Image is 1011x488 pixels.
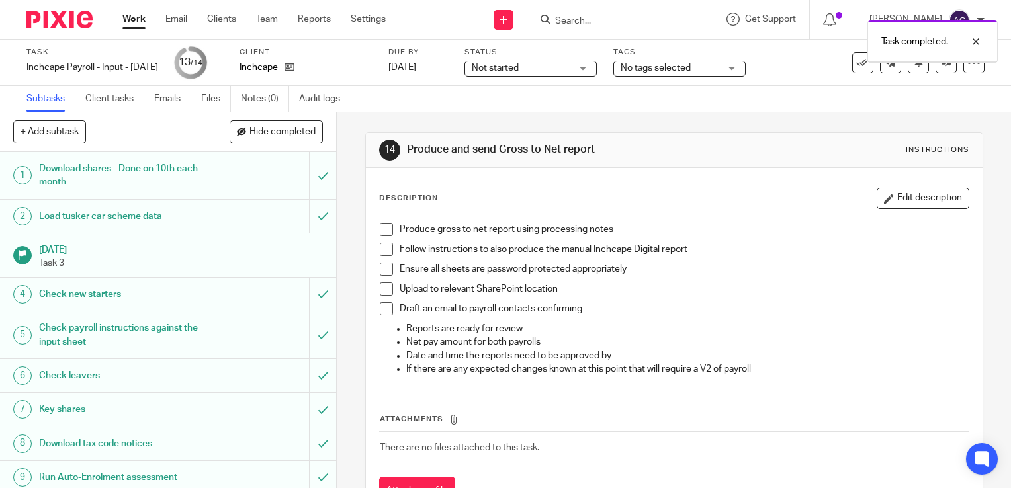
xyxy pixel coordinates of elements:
[39,257,324,270] p: Task 3
[26,61,158,74] div: Inchcape Payroll - Input - [DATE]
[472,63,519,73] span: Not started
[39,159,210,192] h1: Download shares - Done on 10th each month
[388,63,416,72] span: [DATE]
[13,434,32,453] div: 8
[906,145,969,155] div: Instructions
[240,47,372,58] label: Client
[299,86,350,112] a: Audit logs
[406,322,969,335] p: Reports are ready for review
[39,434,210,454] h1: Download tax code notices
[13,120,86,143] button: + Add subtask
[191,60,202,67] small: /14
[241,86,289,112] a: Notes (0)
[13,166,32,184] div: 1
[13,285,32,304] div: 4
[949,9,970,30] img: svg%3E
[464,47,597,58] label: Status
[122,13,146,26] a: Work
[400,282,969,296] p: Upload to relevant SharePoint location
[407,143,702,157] h1: Produce and send Gross to Net report
[13,366,32,385] div: 6
[26,47,158,58] label: Task
[380,415,443,423] span: Attachments
[26,61,158,74] div: Inchcape Payroll - Input - September 2025
[379,140,400,161] div: 14
[39,206,210,226] h1: Load tusker car scheme data
[201,86,231,112] a: Files
[39,284,210,304] h1: Check new starters
[621,63,691,73] span: No tags selected
[26,11,93,28] img: Pixie
[351,13,386,26] a: Settings
[13,400,32,419] div: 7
[881,35,948,48] p: Task completed.
[406,335,969,348] p: Net pay amount for both payrolls
[400,302,969,315] p: Draft an email to payroll contacts confirming
[400,263,969,276] p: Ensure all sheets are password protected appropriately
[26,86,75,112] a: Subtasks
[39,240,324,257] h1: [DATE]
[230,120,323,143] button: Hide completed
[379,193,438,204] p: Description
[13,468,32,487] div: 9
[877,188,969,209] button: Edit description
[13,207,32,225] div: 2
[406,362,969,376] p: If there are any expected changes known at this point that will require a V2 of payroll
[39,468,210,487] h1: Run Auto-Enrolment assessment
[380,443,539,452] span: There are no files attached to this task.
[388,47,448,58] label: Due by
[179,55,202,70] div: 13
[400,223,969,236] p: Produce gross to net report using processing notes
[39,399,210,419] h1: Key shares
[400,243,969,256] p: Follow instructions to also produce the manual Inchcape Digital report
[406,349,969,362] p: Date and time the reports need to be approved by
[207,13,236,26] a: Clients
[249,127,316,138] span: Hide completed
[13,326,32,345] div: 5
[39,366,210,386] h1: Check leavers
[154,86,191,112] a: Emails
[256,13,278,26] a: Team
[165,13,187,26] a: Email
[240,61,278,74] p: Inchcape
[85,86,144,112] a: Client tasks
[39,318,210,352] h1: Check payroll instructions against the input sheet
[298,13,331,26] a: Reports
